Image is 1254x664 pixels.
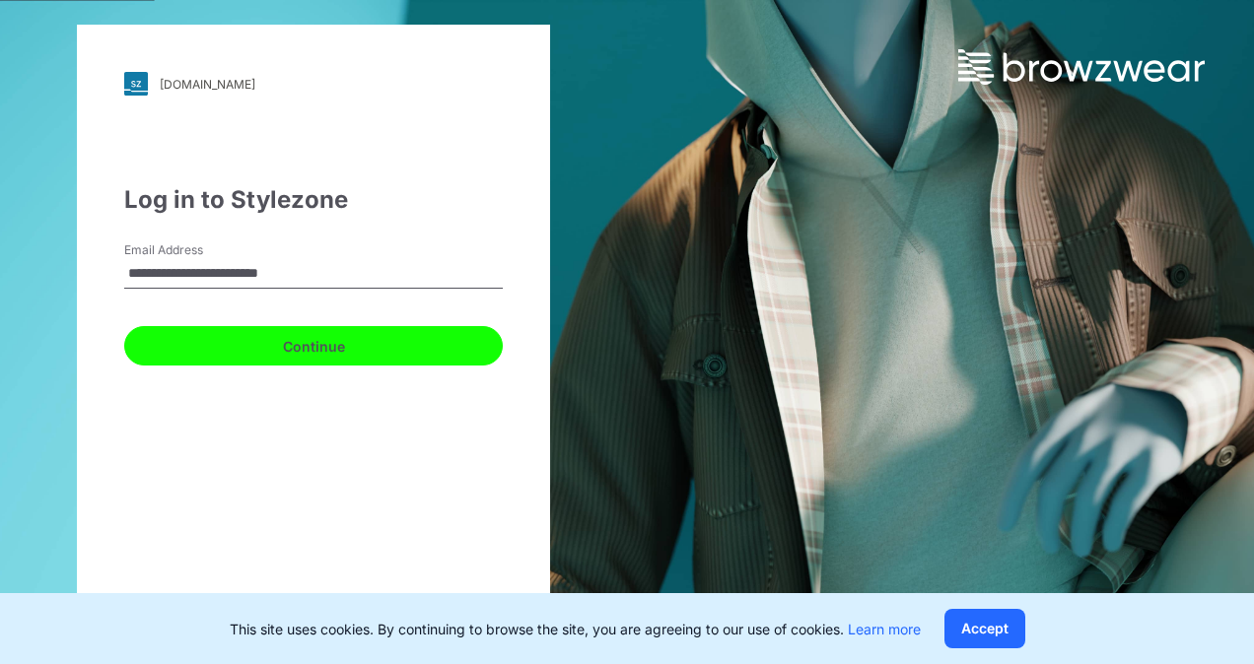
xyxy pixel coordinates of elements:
[124,182,503,218] div: Log in to Stylezone
[124,72,503,96] a: [DOMAIN_NAME]
[944,609,1025,648] button: Accept
[124,241,262,259] label: Email Address
[124,326,503,365] button: Continue
[230,619,921,639] p: This site uses cookies. By continuing to browse the site, you are agreeing to our use of cookies.
[958,49,1205,85] img: browzwear-logo.73288ffb.svg
[848,621,921,637] a: Learn more
[124,72,148,96] img: svg+xml;base64,PHN2ZyB3aWR0aD0iMjgiIGhlaWdodD0iMjgiIHZpZXdCb3g9IjAgMCAyOCAyOCIgZmlsbD0ibm9uZSIgeG...
[160,77,255,92] div: [DOMAIN_NAME]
